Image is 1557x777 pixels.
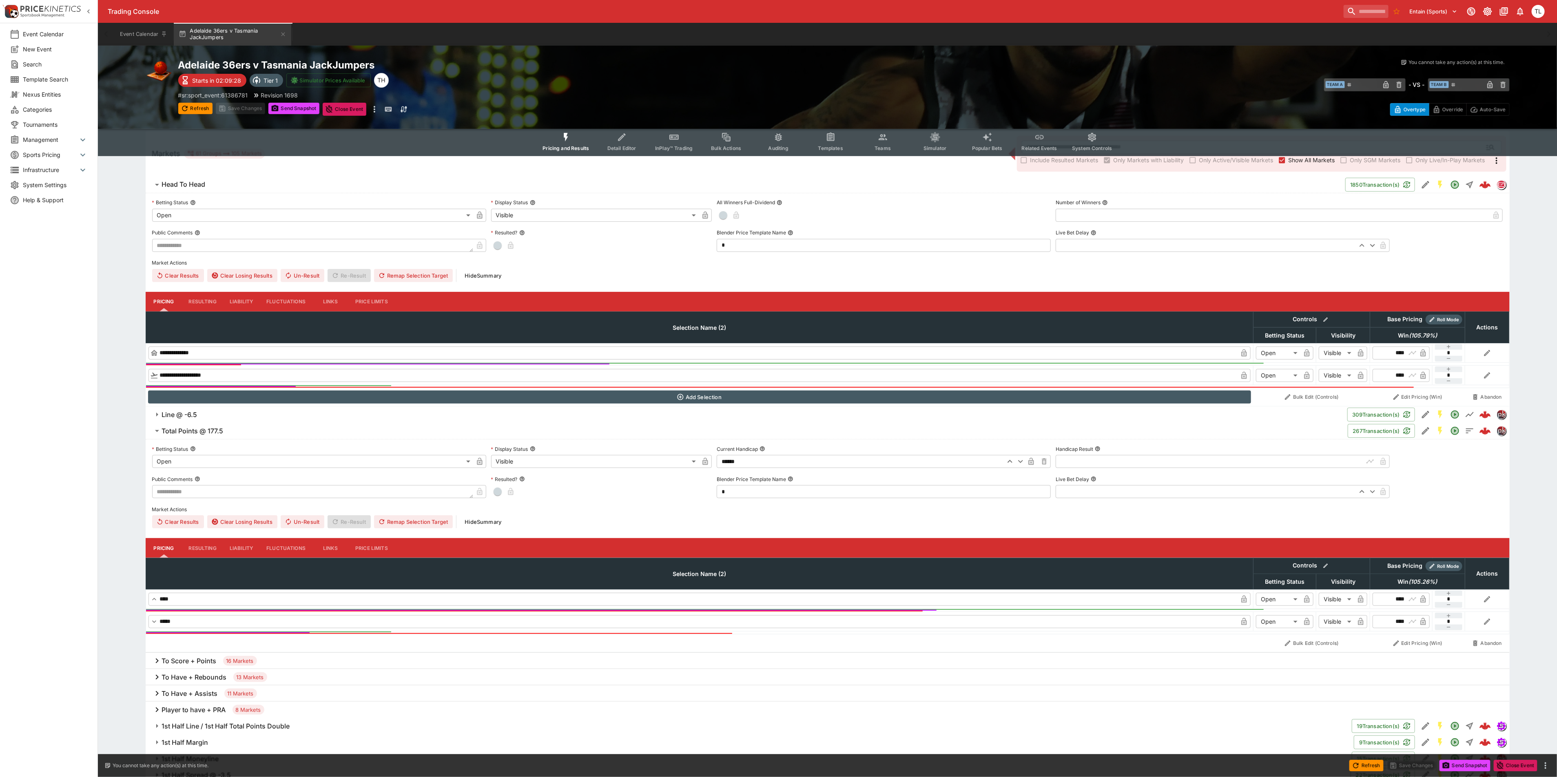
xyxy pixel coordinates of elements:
[23,120,88,129] span: Tournaments
[1429,103,1467,116] button: Override
[323,103,366,116] button: Close Event
[374,73,389,88] div: Todd Henderson
[162,689,218,698] h6: To Have + Assists
[1433,177,1448,192] button: SGM Enabled
[1448,719,1462,733] button: Open
[328,515,370,528] span: Re-Result
[1448,177,1462,192] button: Open
[769,145,788,151] span: Auditing
[1102,200,1108,205] button: Number of Winners
[1477,734,1493,751] a: 72c3ee2c-551c-4682-8611-dae2d0e4dc73
[233,673,267,682] span: 13 Markets
[286,73,371,87] button: Simulator Prices Available
[1352,752,1415,766] button: 15Transaction(s)
[115,23,172,46] button: Event Calendar
[312,292,349,311] button: Links
[1448,424,1462,438] button: Open
[1319,593,1354,606] div: Visible
[1479,753,1491,764] img: logo-cerberus--red.svg
[1479,409,1491,420] div: f935c22e-33ec-4df9-8b19-5c2bb79cba8a
[1479,425,1491,437] div: 597797e8-5404-4cc5-a414-07b0a13dd5bf
[1477,177,1493,193] a: 3cde6895-02f2-4038-b48b-ee526755666b
[1479,425,1491,437] img: logo-cerberus--red.svg
[1497,410,1506,419] div: pricekinetics
[1497,738,1506,747] img: simulator
[1479,179,1491,190] img: logo-cerberus--red.svg
[162,673,227,682] h6: To Have + Rebounds
[1256,369,1300,382] div: Open
[233,706,264,714] span: 8 Markets
[1418,177,1433,192] button: Edit Detail
[1373,637,1463,650] button: Edit Pricing (Win)
[1480,4,1495,19] button: Toggle light/dark mode
[174,23,291,46] button: Adelaide 36ers v Tasmania JackJumpers
[491,455,699,468] div: Visible
[1433,735,1448,750] button: SGM Enabled
[23,105,88,114] span: Categories
[146,751,1352,767] button: 1st Half Moneyline
[1479,753,1491,764] div: e6523e84-9740-43e5-aa3f-cbb31f452784
[190,200,196,205] button: Betting Status
[260,538,312,558] button: Fluctuations
[530,446,536,452] button: Display Status
[148,391,1251,404] button: Add Selection
[182,292,223,311] button: Resulting
[1465,558,1509,589] th: Actions
[162,657,217,665] h6: To Score + Points
[1479,737,1491,748] div: 72c3ee2c-551c-4682-8611-dae2d0e4dc73
[1442,105,1463,114] p: Override
[1492,156,1502,166] svg: More
[23,150,78,159] span: Sports Pricing
[1477,423,1493,439] a: 597797e8-5404-4cc5-a414-07b0a13dd5bf
[1462,719,1477,733] button: Straight
[1462,177,1477,192] button: Straight
[519,476,525,482] button: Resulted?
[1256,347,1300,360] div: Open
[818,145,843,151] span: Templates
[20,13,64,17] img: Sportsbook Management
[1479,720,1491,732] img: logo-cerberus--red.svg
[162,180,206,189] h6: Head To Head
[146,538,182,558] button: Pricing
[268,103,319,114] button: Send Snapshot
[281,269,324,282] button: Un-Result
[1350,156,1401,164] span: Only SGM Markets
[23,45,88,53] span: New Event
[1256,391,1368,404] button: Bulk Edit (Controls)
[152,503,1503,515] label: Market Actions
[152,229,193,236] p: Public Comments
[1468,391,1507,404] button: Abandon
[777,200,782,205] button: All Winners Full-Dividend
[162,427,224,435] h6: Total Points @ 177.5
[711,145,741,151] span: Bulk Actions
[875,145,891,151] span: Teams
[190,446,196,452] button: Betting Status
[1347,408,1415,422] button: 309Transaction(s)
[20,6,81,12] img: PriceKinetics
[2,3,19,20] img: PriceKinetics Logo
[1448,751,1462,766] button: Open
[23,135,78,144] span: Management
[1348,424,1415,438] button: 267Transaction(s)
[1497,410,1506,419] img: pricekinetics
[1462,424,1477,438] button: Totals
[264,76,278,85] p: Tier 1
[312,538,349,558] button: Links
[1450,410,1460,419] svg: Open
[788,476,793,482] button: Blender Price Template Name
[1450,180,1460,190] svg: Open
[182,538,223,558] button: Resulting
[1056,476,1089,483] p: Live Bet Delay
[1384,561,1426,571] div: Base Pricing
[1477,406,1493,423] a: f935c22e-33ec-4df9-8b19-5c2bb79cba8a
[1409,331,1437,340] em: ( 105.79 %)
[1448,735,1462,750] button: Open
[788,230,793,236] button: Blender Price Template Name
[152,257,1503,269] label: Market Actions
[207,269,277,282] button: Clear Losing Results
[195,476,200,482] button: Public Comments
[1416,156,1485,164] span: Only Live/In-Play Markets
[1480,105,1506,114] p: Auto-Save
[1479,737,1491,748] img: logo-cerberus--red.svg
[1497,4,1511,19] button: Documentation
